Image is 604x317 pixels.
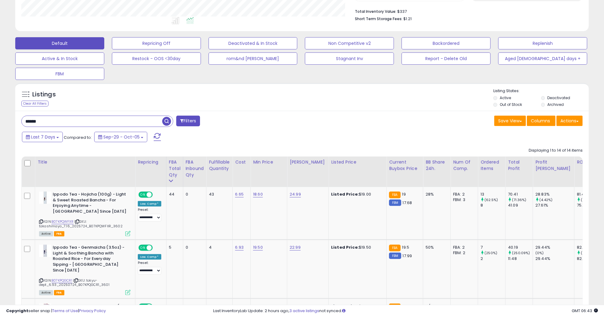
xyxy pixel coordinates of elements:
[112,52,201,65] button: Restock - OOS <30day
[152,245,162,250] span: OFF
[152,192,162,197] span: OFF
[547,95,570,100] label: Deactivated
[209,159,230,172] div: Fulfillable Quantity
[402,244,409,250] span: 19.5
[103,134,140,140] span: Sep-29 - Oct-05
[6,308,106,314] div: seller snap | |
[481,192,505,197] div: 13
[402,37,491,49] button: Backordered
[577,203,602,208] div: 75.78%
[235,159,248,165] div: Cost
[39,245,130,294] div: ASIN:
[581,250,595,255] small: (0.02%)
[39,231,53,236] span: All listings currently available for purchase on Amazon
[581,197,594,202] small: (7.48%)
[403,200,412,206] span: 17.68
[139,192,147,197] span: ON
[508,159,530,172] div: Total Profit
[331,191,359,197] b: Listed Price:
[389,245,400,251] small: FBA
[453,197,473,203] div: FBM: 3
[493,88,589,94] p: Listing States:
[31,134,55,140] span: Last 7 Days
[235,244,244,250] a: 6.93
[500,102,522,107] label: Out of Stock
[209,37,298,49] button: Deactivated & In Stock
[331,245,382,250] div: $19.50
[209,192,228,197] div: 43
[535,203,574,208] div: 27.61%
[305,37,394,49] button: Non Competitive v2
[529,148,583,153] div: Displaying 1 to 14 of 14 items
[572,308,598,314] span: 2025-10-14 06:43 GMT
[535,245,574,250] div: 29.44%
[508,245,533,250] div: 40.19
[527,116,556,126] button: Columns
[169,192,178,197] div: 44
[402,191,406,197] span: 19
[498,37,587,49] button: Replenish
[39,219,123,228] span: | SKU: takashimaya_7.16_2025724_B07KPQWFXR_3602
[453,192,473,197] div: FBA: 2
[539,197,552,202] small: (4.42%)
[112,37,201,49] button: Repricing Off
[138,159,164,165] div: Repricing
[535,159,572,172] div: Profit [PERSON_NAME]
[169,159,180,178] div: FBA Total Qty
[186,159,204,178] div: FBA inbound Qty
[253,244,263,250] a: 19.50
[289,308,319,314] a: 3 active listings
[453,250,473,256] div: FBM: 2
[498,52,587,65] button: Aged [DEMOGRAPHIC_DATA] days +
[577,159,599,165] div: ROI
[15,52,104,65] button: Active & In Stock
[290,244,301,250] a: 22.99
[39,278,109,287] span: | SKU: tokyu-dept_6.93_20250724_B07KPQGCR1_3601
[547,102,564,107] label: Archived
[331,159,384,165] div: Listed Price
[355,9,396,14] b: Total Inventory Value:
[508,192,533,197] div: 70.41
[79,308,106,314] a: Privacy Policy
[305,52,394,65] button: Stagnant Inv
[169,245,178,250] div: 5
[39,192,130,236] div: ASIN:
[209,245,228,250] div: 4
[64,135,92,140] span: Compared to:
[556,116,583,126] button: Actions
[22,132,63,142] button: Last 7 Days
[139,245,147,250] span: ON
[355,16,402,21] b: Short Term Storage Fees:
[389,192,400,198] small: FBA
[54,231,64,236] span: FBA
[32,90,56,99] h5: Listings
[484,250,497,255] small: (250%)
[577,245,602,250] div: 82.85%
[253,159,284,165] div: Min Price
[426,159,448,172] div: BB Share 24h.
[39,192,51,204] img: 21oljdPyIOL._SL40_.jpg
[426,245,446,250] div: 50%
[54,290,64,295] span: FBA
[535,256,574,261] div: 29.44%
[39,290,53,295] span: All listings currently available for purchase on Amazon
[481,159,503,172] div: Ordered Items
[402,52,491,65] button: Report - Delete Old
[290,159,326,165] div: [PERSON_NAME]
[577,192,602,197] div: 81.45%
[481,203,505,208] div: 8
[176,116,200,126] button: Filters
[6,308,28,314] strong: Copyright
[15,68,104,80] button: FBM
[403,253,412,259] span: 17.99
[355,7,578,15] li: $337
[235,191,244,197] a: 6.65
[138,201,161,207] div: Low. Comp *
[138,254,161,260] div: Low. Comp *
[508,256,533,261] div: 11.48
[481,256,505,261] div: 2
[512,197,526,202] small: (71.36%)
[52,219,73,224] a: B07KPQWFXR
[403,16,412,22] span: $1.21
[138,261,162,275] div: Preset:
